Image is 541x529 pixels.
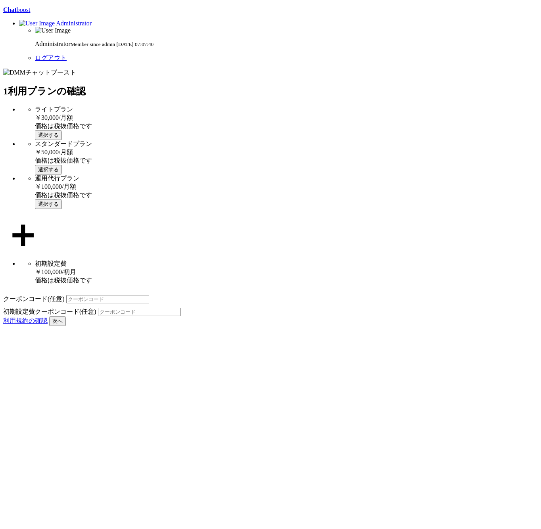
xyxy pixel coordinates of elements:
div: ￥100,000 [35,183,538,191]
label: クーポンコード(任意) [3,295,65,302]
input: クーポンコード [66,295,149,303]
span: /月額 [59,114,73,121]
div: 運用代行プラン [35,174,538,183]
span: /初月 [62,268,76,275]
a: 利用規約の確認 [3,317,48,324]
div: ￥50,000 [35,148,538,157]
div: スタンダードプラン [35,140,538,148]
a: Administrator [19,20,92,27]
span: 1 [3,86,8,96]
span: Administrator [56,20,92,27]
div: 価格は税抜価格です [35,191,538,199]
div: 価格は税抜価格です [35,122,538,130]
div: 価格は税抜価格です [35,157,538,165]
h1: 利用プランの確認 [3,85,538,98]
span: /月額 [59,149,73,155]
button: 次へ [49,316,66,326]
input: クーポンコード [98,308,181,316]
a: ログアウト [35,54,67,61]
button: 選択する [35,165,62,174]
span: /月額 [62,183,76,190]
button: 選択する [35,130,62,140]
div: ライトプラン [35,105,538,114]
div: ￥30,000 [35,114,538,122]
div: 初期設定費 [35,260,538,268]
a: Chatboost [3,6,538,13]
img: User Image [35,27,71,34]
b: Chat [3,6,17,13]
img: User Image [19,20,55,27]
div: 価格は税抜価格です [35,276,538,285]
p: Administrator [35,40,538,48]
div: ＋ [3,215,538,253]
p: boost [3,6,538,13]
small: Member since admin [DATE] 07:07:40 [71,41,154,47]
div: ￥100,000 [35,268,538,276]
button: 選択する [35,199,62,209]
img: DMMチャットブースト [3,69,76,77]
label: 初期設定費クーポンコード(任意) [3,308,96,315]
